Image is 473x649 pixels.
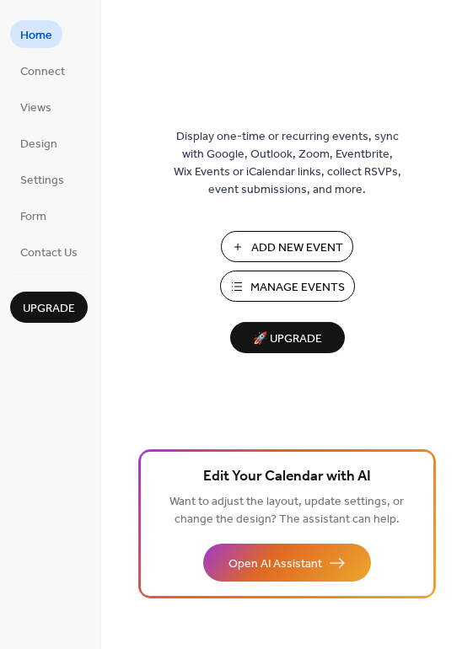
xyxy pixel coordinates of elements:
span: Display one-time or recurring events, sync with Google, Outlook, Zoom, Eventbrite, Wix Events or ... [174,128,401,199]
span: Home [20,27,52,45]
span: Open AI Assistant [228,555,322,573]
span: Form [20,208,46,226]
a: Design [10,129,67,157]
span: Contact Us [20,244,78,262]
span: Manage Events [250,279,345,297]
span: 🚀 Upgrade [240,328,335,351]
span: Settings [20,172,64,190]
button: Manage Events [220,271,355,302]
a: Home [10,20,62,48]
button: Add New Event [221,231,353,262]
span: Upgrade [23,300,75,318]
a: Form [10,201,56,229]
span: Add New Event [251,239,343,257]
span: Views [20,99,51,117]
a: Contact Us [10,238,88,265]
span: Design [20,136,57,153]
span: Edit Your Calendar with AI [203,465,371,489]
span: Want to adjust the layout, update settings, or change the design? The assistant can help. [169,491,404,531]
a: Views [10,93,62,121]
span: Connect [20,63,65,81]
button: Open AI Assistant [203,544,371,582]
a: Settings [10,165,74,193]
a: Connect [10,56,75,84]
button: Upgrade [10,292,88,323]
button: 🚀 Upgrade [230,322,345,353]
